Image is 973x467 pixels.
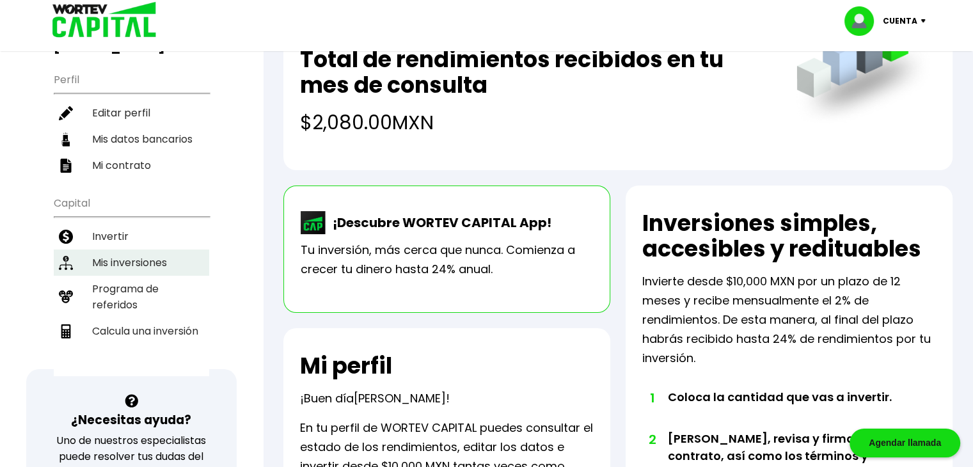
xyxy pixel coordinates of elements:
ul: Perfil [54,65,209,178]
a: Invertir [54,223,209,249]
img: wortev-capital-app-icon [301,211,326,234]
img: profile-image [844,6,883,36]
img: datos-icon.10cf9172.svg [59,132,73,146]
span: 2 [649,430,655,449]
div: Agendar llamada [850,429,960,457]
h2: Total de rendimientos recibidos en tu mes de consulta [300,47,771,98]
img: recomiendanos-icon.9b8e9327.svg [59,290,73,304]
img: icon-down [917,19,935,23]
span: [PERSON_NAME] [354,390,446,406]
h4: $2,080.00 MXN [300,108,771,137]
img: inversiones-icon.6695dc30.svg [59,256,73,270]
li: Coloca la cantidad que vas a invertir. [668,388,906,430]
p: ¡Descubre WORTEV CAPITAL App! [326,213,551,232]
p: Tu inversión, más cerca que nunca. Comienza a crecer tu dinero hasta 24% anual. [301,241,593,279]
a: Editar perfil [54,100,209,126]
img: invertir-icon.b3b967d7.svg [59,230,73,244]
a: Mis datos bancarios [54,126,209,152]
img: calculadora-icon.17d418c4.svg [59,324,73,338]
img: editar-icon.952d3147.svg [59,106,73,120]
span: 1 [649,388,655,408]
h3: ¿Necesitas ayuda? [71,411,191,429]
p: Cuenta [883,12,917,31]
ul: Capital [54,189,209,376]
p: Invierte desde $10,000 MXN por un plazo de 12 meses y recibe mensualmente el 2% de rendimientos. ... [642,272,936,368]
h3: Buen día, [54,23,209,55]
a: Mis inversiones [54,249,209,276]
a: Programa de referidos [54,276,209,318]
h2: Inversiones simples, accesibles y redituables [642,210,936,262]
h2: Mi perfil [300,353,392,379]
a: Calcula una inversión [54,318,209,344]
a: Mi contrato [54,152,209,178]
p: ¡Buen día ! [300,389,450,408]
img: contrato-icon.f2db500c.svg [59,159,73,173]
